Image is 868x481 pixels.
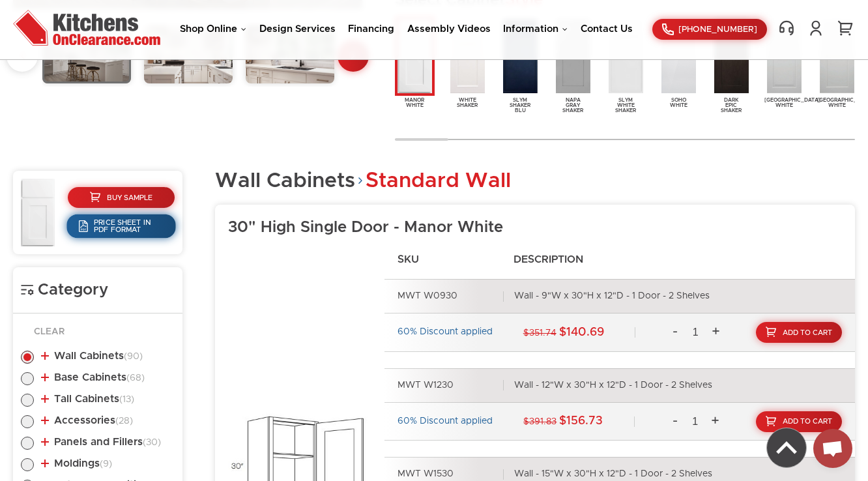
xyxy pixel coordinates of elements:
a: ManorWhite [395,16,435,108]
h4: Category [21,280,175,300]
span: Standard Wall [366,171,511,192]
a: NapaGrayShaker [553,16,593,113]
img: Back to top [767,428,806,467]
span: $351.74 [523,328,557,338]
a: Information [503,24,568,34]
a: Moldings(9) [41,458,112,469]
a: Accessories(28) [41,415,133,426]
a: Panels and Fillers(30) [41,437,161,447]
span: (9) [100,459,112,469]
strong: $156.73 [559,415,603,427]
h3: 30" High Single Door - Manor White [228,218,855,237]
a: Design Services [259,24,336,34]
span: (30) [143,438,161,447]
span: $391.83 [523,417,557,426]
a: Assembly Videos [407,24,491,34]
strong: $140.69 [559,327,604,338]
a: Shop Online [180,24,246,34]
a: [GEOGRAPHIC_DATA]White [764,16,804,108]
span: (28) [115,416,133,426]
div: Open chat [813,429,852,468]
a: + [706,320,725,345]
div: Wall - 15"W x 30"H x 12"D - 1 Door - 2 Shelves [514,469,712,480]
span: Add To Cart [783,329,832,336]
a: + [706,409,725,434]
div: MWT W1530 [398,469,503,480]
span: Price Sheet in PDF Format [94,219,164,233]
a: DarkEpicShaker [712,16,751,113]
a: [GEOGRAPHIC_DATA]White [817,16,857,108]
div: Wall - 9"W x 30"H x 12"D - 1 Door - 2 Shelves [514,291,710,302]
a: Add To Cart [756,322,842,343]
div: MWT W0930 [398,291,503,302]
img: door_36_18072_18073_MWT_1.2.jpg [21,179,55,246]
a: Wall Cabinets(90) [41,351,143,361]
a: SohoWhite [659,16,699,108]
span: (68) [126,373,145,383]
a: Base Cabinets(68) [41,372,145,383]
span: Buy Sample [107,194,152,201]
a: Add To Cart [756,411,842,432]
span: [PHONE_NUMBER] [678,25,757,34]
img: Kitchens On Clearance [13,10,160,46]
span: (90) [124,352,143,361]
a: - [665,320,685,345]
a: Price Sheet in PDF Format [66,214,175,239]
h4: SKU [384,253,498,266]
span: Add To Cart [783,418,832,425]
a: Financing [348,24,394,34]
a: Tall Cabinets(13) [41,394,134,404]
div: 60% Discount applied [398,327,493,338]
div: 60% Discount applied [398,416,493,428]
h4: Description [500,253,614,266]
a: SlymShakerBlu [500,16,540,113]
a: SlymWhiteShaker [606,16,646,113]
div: MWT W1230 [398,380,503,392]
a: [PHONE_NUMBER] [652,19,767,40]
a: - [665,409,685,434]
div: Wall - 12"W x 30"H x 12"D - 1 Door - 2 Shelves [514,380,712,392]
h2: Wall Cabinets [215,171,511,192]
span: (13) [119,395,134,404]
a: Buy Sample [68,187,175,208]
a: WhiteShaker [448,16,487,108]
a: Contact Us [581,24,633,34]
